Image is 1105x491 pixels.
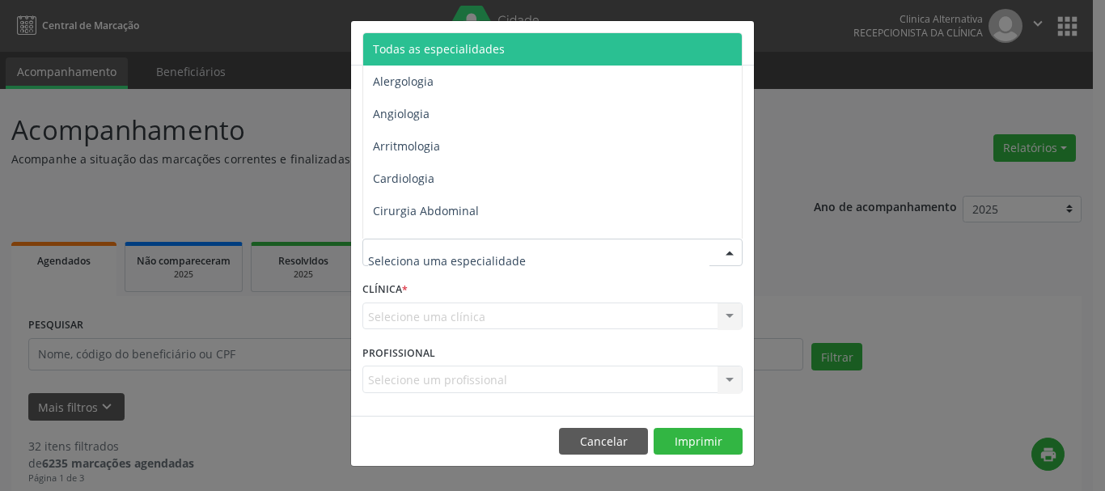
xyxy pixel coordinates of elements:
[362,277,408,303] label: CLÍNICA
[373,138,440,154] span: Arritmologia
[373,171,434,186] span: Cardiologia
[373,203,479,218] span: Cirurgia Abdominal
[373,106,430,121] span: Angiologia
[722,21,754,61] button: Close
[559,428,648,455] button: Cancelar
[362,32,548,53] h5: Relatório de agendamentos
[654,428,743,455] button: Imprimir
[373,74,434,89] span: Alergologia
[362,341,435,366] label: PROFISSIONAL
[373,235,472,251] span: Cirurgia Bariatrica
[373,41,505,57] span: Todas as especialidades
[368,244,709,277] input: Seleciona uma especialidade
